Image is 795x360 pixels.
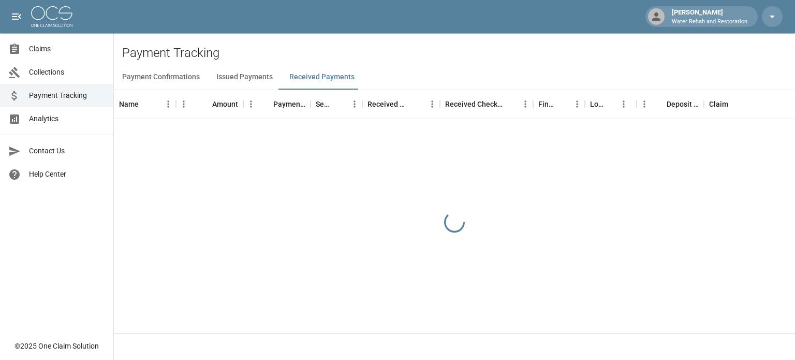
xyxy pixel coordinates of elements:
span: Analytics [29,113,105,124]
p: Water Rehab and Restoration [672,18,747,26]
button: Sort [259,97,273,111]
div: Lockbox [590,90,605,119]
button: Menu [569,96,585,112]
div: Amount [176,90,243,119]
button: Menu [637,96,652,112]
button: Sort [652,97,667,111]
button: Menu [424,96,440,112]
button: Sort [555,97,569,111]
span: Payment Tracking [29,90,105,101]
div: Payment Date [243,90,311,119]
button: Sort [503,97,518,111]
div: Deposit Date [637,90,704,119]
div: Received Method [367,90,410,119]
button: Menu [176,96,192,112]
div: Claim [709,90,728,119]
button: Menu [518,96,533,112]
div: Received Check Number [445,90,503,119]
h2: Payment Tracking [122,46,795,61]
button: Menu [347,96,362,112]
div: Received Method [362,90,440,119]
button: Received Payments [281,65,363,90]
span: Collections [29,67,105,78]
div: Lockbox [585,90,637,119]
button: Sort [332,97,347,111]
div: Final/Partial [538,90,555,119]
button: Menu [243,96,259,112]
div: Sender [311,90,362,119]
div: Payment Date [273,90,305,119]
button: Sort [728,97,743,111]
div: dynamic tabs [114,65,795,90]
div: Amount [212,90,238,119]
div: Sender [316,90,332,119]
button: Sort [198,97,212,111]
img: ocs-logo-white-transparent.png [31,6,72,27]
button: Sort [410,97,424,111]
span: Help Center [29,169,105,180]
div: Name [119,90,139,119]
button: Payment Confirmations [114,65,208,90]
div: Final/Partial [533,90,585,119]
button: Menu [160,96,176,112]
button: Issued Payments [208,65,281,90]
button: Menu [616,96,631,112]
span: Claims [29,44,105,54]
div: Received Check Number [440,90,533,119]
div: © 2025 One Claim Solution [14,341,99,351]
span: Contact Us [29,146,105,156]
button: Sort [605,97,619,111]
div: [PERSON_NAME] [668,7,752,26]
button: open drawer [6,6,27,27]
div: Deposit Date [667,90,699,119]
div: Name [114,90,176,119]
